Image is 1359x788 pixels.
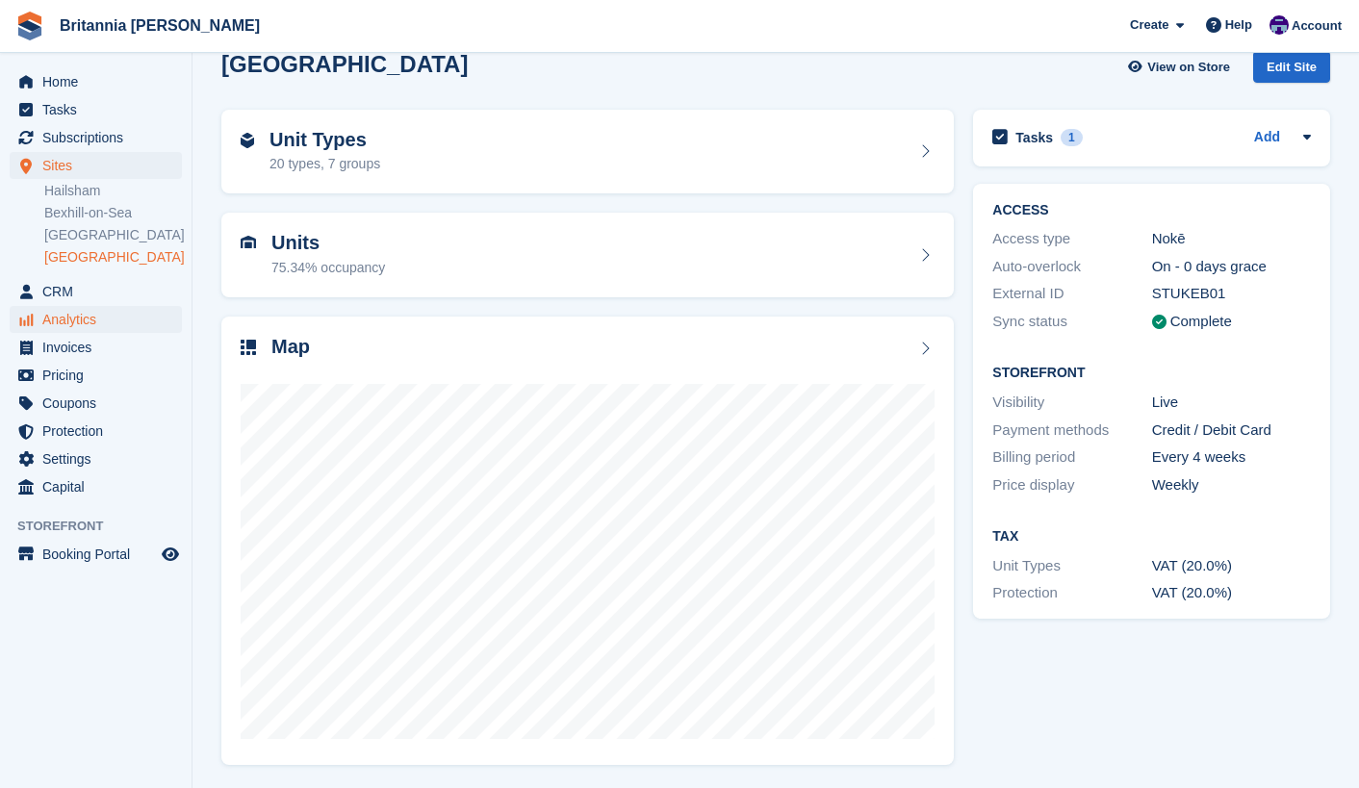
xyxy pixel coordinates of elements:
[1061,129,1083,146] div: 1
[10,278,182,305] a: menu
[1152,392,1311,414] div: Live
[1152,474,1311,496] div: Weekly
[10,152,182,179] a: menu
[1269,15,1289,35] img: Cameron Ballard
[269,129,380,151] h2: Unit Types
[992,283,1151,305] div: External ID
[1292,16,1342,36] span: Account
[992,474,1151,496] div: Price display
[271,336,310,358] h2: Map
[269,154,380,174] div: 20 types, 7 groups
[1170,311,1232,333] div: Complete
[1152,555,1311,577] div: VAT (20.0%)
[1125,51,1238,83] a: View on Store
[1254,127,1280,149] a: Add
[44,248,182,267] a: [GEOGRAPHIC_DATA]
[1130,15,1168,35] span: Create
[42,68,158,95] span: Home
[10,124,182,151] a: menu
[44,204,182,222] a: Bexhill-on-Sea
[1253,51,1330,90] a: Edit Site
[42,362,158,389] span: Pricing
[44,182,182,200] a: Hailsham
[241,133,254,148] img: unit-type-icn-2b2737a686de81e16bb02015468b77c625bbabd49415b5ef34ead5e3b44a266d.svg
[42,334,158,361] span: Invoices
[10,96,182,123] a: menu
[992,555,1151,577] div: Unit Types
[221,213,954,297] a: Units 75.34% occupancy
[10,390,182,417] a: menu
[42,473,158,500] span: Capital
[42,390,158,417] span: Coupons
[1152,582,1311,604] div: VAT (20.0%)
[10,473,182,500] a: menu
[1147,58,1230,77] span: View on Store
[10,541,182,568] a: menu
[992,446,1151,469] div: Billing period
[42,278,158,305] span: CRM
[42,418,158,445] span: Protection
[17,517,192,536] span: Storefront
[992,366,1311,381] h2: Storefront
[42,306,158,333] span: Analytics
[241,340,256,355] img: map-icn-33ee37083ee616e46c38cad1a60f524a97daa1e2b2c8c0bc3eb3415660979fc1.svg
[1015,129,1053,146] h2: Tasks
[15,12,44,40] img: stora-icon-8386f47178a22dfd0bd8f6a31ec36ba5ce8667c1dd55bd0f319d3a0aa187defe.svg
[10,68,182,95] a: menu
[42,96,158,123] span: Tasks
[221,317,954,766] a: Map
[1225,15,1252,35] span: Help
[10,306,182,333] a: menu
[992,582,1151,604] div: Protection
[10,445,182,472] a: menu
[44,226,182,244] a: [GEOGRAPHIC_DATA]
[42,541,158,568] span: Booking Portal
[221,110,954,194] a: Unit Types 20 types, 7 groups
[992,203,1311,218] h2: ACCESS
[992,392,1151,414] div: Visibility
[1152,228,1311,250] div: Nokē
[10,418,182,445] a: menu
[271,258,385,278] div: 75.34% occupancy
[10,334,182,361] a: menu
[1152,256,1311,278] div: On - 0 days grace
[241,236,256,249] img: unit-icn-7be61d7bf1b0ce9d3e12c5938cc71ed9869f7b940bace4675aadf7bd6d80202e.svg
[221,51,468,77] h2: [GEOGRAPHIC_DATA]
[1152,283,1311,305] div: STUKEB01
[42,152,158,179] span: Sites
[159,543,182,566] a: Preview store
[10,362,182,389] a: menu
[1152,419,1311,442] div: Credit / Debit Card
[271,232,385,254] h2: Units
[992,529,1311,545] h2: Tax
[1253,51,1330,83] div: Edit Site
[992,419,1151,442] div: Payment methods
[42,445,158,472] span: Settings
[992,256,1151,278] div: Auto-overlock
[42,124,158,151] span: Subscriptions
[1152,446,1311,469] div: Every 4 weeks
[992,311,1151,333] div: Sync status
[992,228,1151,250] div: Access type
[52,10,268,41] a: Britannia [PERSON_NAME]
